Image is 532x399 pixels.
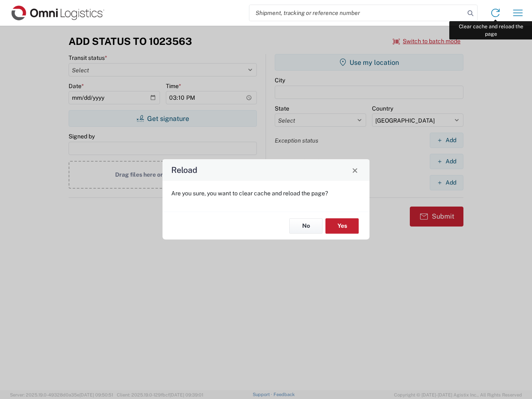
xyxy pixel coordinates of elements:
button: Yes [325,218,359,234]
button: Close [349,164,361,176]
h4: Reload [171,164,197,176]
input: Shipment, tracking or reference number [249,5,465,21]
p: Are you sure, you want to clear cache and reload the page? [171,190,361,197]
button: No [289,218,323,234]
